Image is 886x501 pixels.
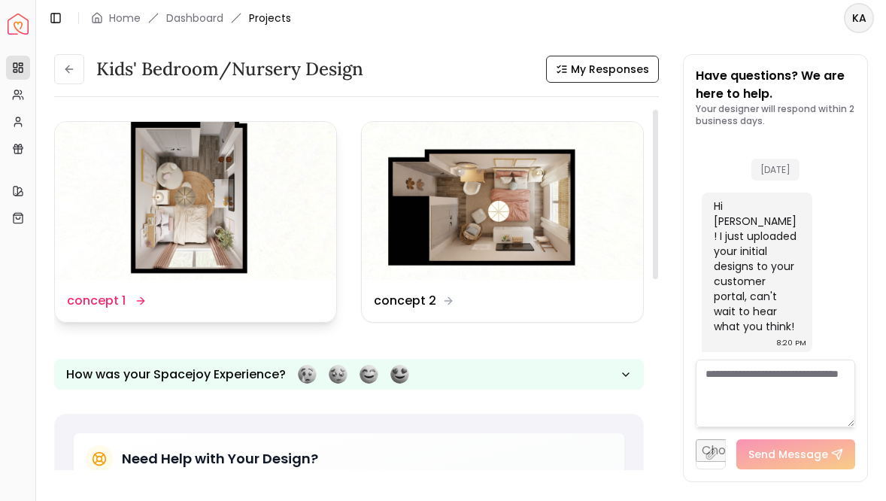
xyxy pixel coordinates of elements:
[571,62,649,77] span: My Responses
[54,121,337,323] a: concept 1concept 1
[96,57,363,81] h3: Kids' Bedroom/Nursery design
[714,199,797,334] div: Hi [PERSON_NAME]! I just uploaded your initial designs to your customer portal, can't wait to hea...
[362,122,643,280] img: concept 2
[122,448,318,469] h5: Need Help with Your Design?
[845,5,872,32] span: KA
[166,11,223,26] a: Dashboard
[67,292,126,310] dd: concept 1
[844,3,874,33] button: KA
[374,292,436,310] dd: concept 2
[776,336,806,351] div: 8:20 PM
[55,122,336,280] img: concept 1
[8,14,29,35] a: Spacejoy
[546,56,659,83] button: My Responses
[696,103,856,127] p: Your designer will respond within 2 business days.
[91,11,291,26] nav: breadcrumb
[109,11,141,26] a: Home
[751,159,800,181] span: [DATE]
[54,359,644,390] button: How was your Spacejoy Experience?Feeling terribleFeeling badFeeling goodFeeling awesome
[8,14,29,35] img: Spacejoy Logo
[66,366,286,384] p: How was your Spacejoy Experience?
[249,11,291,26] span: Projects
[696,67,856,103] p: Have questions? We are here to help.
[361,121,644,323] a: concept 2concept 2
